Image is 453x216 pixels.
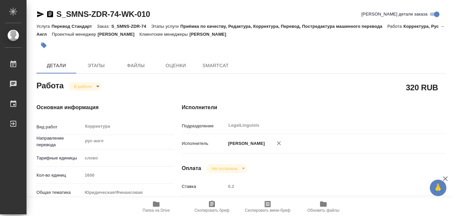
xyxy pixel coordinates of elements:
[361,11,427,18] span: [PERSON_NAME] детали заказа
[182,140,226,147] p: Исполнитель
[72,84,94,89] button: В работе
[36,79,64,91] h2: Работа
[36,172,82,179] p: Кол-во единиц
[184,197,240,216] button: Скопировать бриф
[80,62,112,70] span: Этапы
[180,24,387,29] p: Приёмка по качеству, Редактура, Корректура, Перевод, Постредактура машинного перевода
[36,24,51,29] p: Услуга
[151,24,180,29] p: Этапы услуги
[143,208,170,213] span: Папка на Drive
[189,32,231,37] p: [PERSON_NAME]
[36,104,155,111] h4: Основная информация
[36,124,82,130] p: Вид работ
[240,197,295,216] button: Скопировать мини-бриф
[182,123,226,129] p: Подразделение
[182,104,446,111] h4: Исполнители
[52,32,97,37] p: Проектный менеджер
[272,136,286,151] button: Удалить исполнителя
[82,187,174,198] div: Юридическая/Финансовая
[82,152,174,164] div: слово
[97,24,111,29] p: Заказ:
[432,181,444,195] span: 🙏
[120,62,152,70] span: Файлы
[46,10,54,18] button: Скопировать ссылку
[36,38,51,53] button: Добавить тэг
[82,170,174,180] input: Пустое поле
[226,182,424,191] input: Пустое поле
[430,180,446,196] button: 🙏
[40,62,72,70] span: Детали
[140,32,190,37] p: Клиентские менеджеры
[111,24,151,29] p: S_SMNS-ZDR-74
[128,197,184,216] button: Папка на Drive
[98,32,140,37] p: [PERSON_NAME]
[182,183,226,190] p: Ставка
[182,164,201,172] h4: Оплата
[56,10,150,19] a: S_SMNS-ZDR-74-WK-010
[36,10,44,18] button: Скопировать ссылку для ЯМессенджера
[307,208,340,213] span: Обновить файлы
[160,62,192,70] span: Оценки
[245,208,290,213] span: Скопировать мини-бриф
[295,197,351,216] button: Обновить файлы
[51,24,97,29] p: Перевод Стандарт
[36,189,82,196] p: Общая тематика
[194,208,229,213] span: Скопировать бриф
[200,62,231,70] span: SmartCat
[207,164,247,173] div: В работе
[36,155,82,161] p: Тарифные единицы
[226,140,265,147] p: [PERSON_NAME]
[406,82,438,93] h2: 320 RUB
[36,135,82,148] p: Направление перевода
[210,166,239,171] button: Не оплачена
[387,24,404,29] p: Работа
[69,82,102,91] div: В работе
